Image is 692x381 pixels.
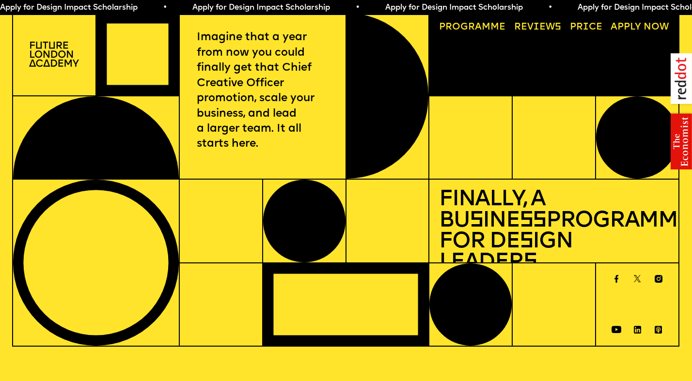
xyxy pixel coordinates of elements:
[565,18,607,37] a: Price
[523,252,537,274] span: s
[434,18,510,37] a: Programme
[509,18,566,37] a: Reviews
[548,4,552,12] span: •
[439,189,669,274] h1: Finally, a Bu ine Programme for De ign Leader
[475,22,482,32] span: a
[519,210,546,232] span: ss
[519,231,533,253] span: s
[470,210,483,232] span: s
[611,22,617,32] span: A
[606,18,674,37] a: Apply now
[163,4,167,12] span: •
[355,4,360,12] span: •
[197,30,328,152] p: Imagine that a year from now you could finally get that Chief Creative Officer promotion, scale y...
